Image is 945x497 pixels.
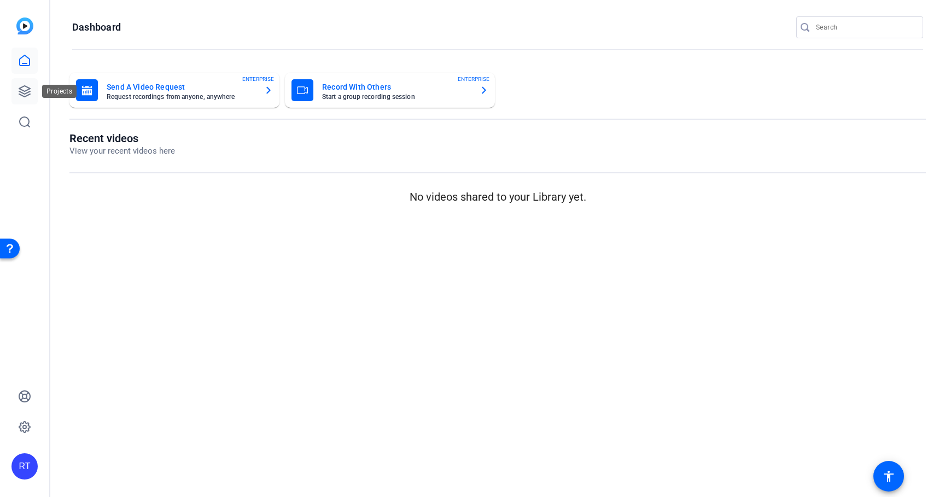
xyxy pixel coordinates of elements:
[11,453,38,480] div: RT
[69,73,279,108] button: Send A Video RequestRequest recordings from anyone, anywhereENTERPRISE
[458,75,489,83] span: ENTERPRISE
[42,85,77,98] div: Projects
[69,145,175,157] p: View your recent videos here
[69,189,926,205] p: No videos shared to your Library yet.
[16,17,33,34] img: blue-gradient.svg
[882,470,895,483] mat-icon: accessibility
[816,21,914,34] input: Search
[69,132,175,145] h1: Recent videos
[322,80,471,93] mat-card-title: Record With Others
[322,93,471,100] mat-card-subtitle: Start a group recording session
[107,93,255,100] mat-card-subtitle: Request recordings from anyone, anywhere
[242,75,274,83] span: ENTERPRISE
[285,73,495,108] button: Record With OthersStart a group recording sessionENTERPRISE
[72,21,121,34] h1: Dashboard
[107,80,255,93] mat-card-title: Send A Video Request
